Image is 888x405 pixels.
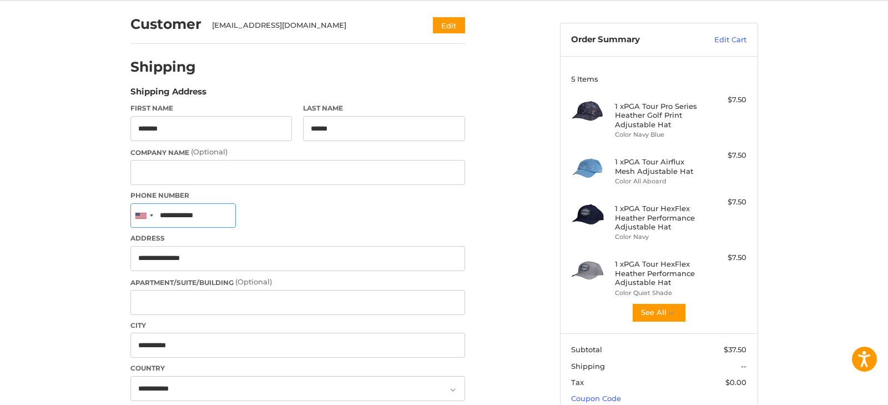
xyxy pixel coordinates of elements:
h4: 1 x PGA Tour Pro Series Heather Golf Print Adjustable Hat [615,102,700,129]
li: Color Quiet Shade [615,288,700,298]
h4: 1 x PGA Tour HexFlex Heather Performance Adjustable Hat [615,259,700,287]
li: Color Navy Blue [615,130,700,139]
label: Country [130,363,465,373]
div: $7.50 [703,150,746,161]
h4: 1 x PGA Tour HexFlex Heather Performance Adjustable Hat [615,204,700,231]
div: United States: +1 [131,204,157,228]
label: Company Name [130,147,465,158]
span: $0.00 [725,378,746,387]
div: $7.50 [703,252,746,263]
span: $37.50 [724,345,746,354]
label: City [130,321,465,331]
small: (Optional) [235,277,272,286]
div: $7.50 [703,94,746,106]
a: Coupon Code [571,394,621,403]
h3: 5 Items [571,74,746,83]
small: (Optional) [191,147,228,156]
label: Phone Number [130,191,465,201]
div: $7.50 [703,197,746,208]
span: Shipping [571,362,605,371]
span: Subtotal [571,345,602,354]
li: Color All Aboard [615,177,700,186]
a: Edit Cart [690,34,746,46]
div: [EMAIL_ADDRESS][DOMAIN_NAME] [212,20,411,31]
button: See All [632,303,687,323]
label: First Name [130,103,292,113]
h2: Shipping [130,58,196,76]
h4: 1 x PGA Tour Airflux Mesh Adjustable Hat [615,157,700,176]
h2: Customer [130,16,201,33]
h3: Order Summary [571,34,690,46]
label: Address [130,233,465,243]
span: Tax [571,378,584,387]
button: Edit [433,17,465,33]
label: Apartment/Suite/Building [130,277,465,288]
label: Last Name [303,103,465,113]
span: -- [741,362,746,371]
legend: Shipping Address [130,86,206,103]
li: Color Navy [615,232,700,242]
